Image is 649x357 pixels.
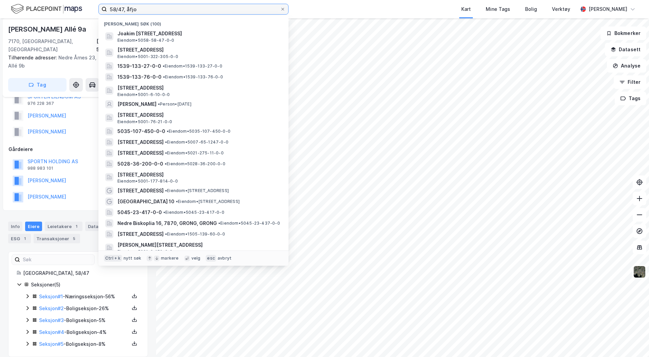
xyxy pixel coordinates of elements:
[167,129,169,134] span: •
[23,269,140,277] div: [GEOGRAPHIC_DATA], 58/47
[73,223,80,230] div: 1
[525,5,537,13] div: Bolig
[165,150,167,155] span: •
[27,166,53,171] div: 988 983 101
[607,59,646,73] button: Analyse
[165,139,228,145] span: Eiendom • 5007-65-1247-0-0
[39,304,129,313] div: - Boligseksjon - 26%
[117,46,280,54] span: [STREET_ADDRESS]
[191,256,201,261] div: velg
[85,222,111,231] div: Datasett
[165,231,167,237] span: •
[167,129,230,134] span: Eiendom • 5035-107-450-0-0
[25,222,42,231] div: Eiere
[117,92,170,97] span: Eiendom • 5001-6-10-0-0
[117,100,156,108] span: [PERSON_NAME]
[158,101,160,107] span: •
[8,55,58,60] span: Tilhørende adresser:
[117,138,164,146] span: [STREET_ADDRESS]
[27,101,54,106] div: 976 228 367
[117,38,174,43] span: Eiendom • 5058-58-47-0-0
[615,92,646,105] button: Tags
[117,84,280,92] span: [STREET_ADDRESS]
[117,198,174,206] span: [GEOGRAPHIC_DATA] 10
[34,234,80,243] div: Transaksjoner
[117,219,217,227] span: Nedre Biskoplia 16, 7870, GRONG, GRONG
[117,230,164,238] span: [STREET_ADDRESS]
[39,328,129,336] div: - Boligseksjon - 4%
[39,316,129,324] div: - Boligseksjon - 5%
[8,24,88,35] div: [PERSON_NAME] Allé 9a
[8,234,31,243] div: ESG
[176,199,178,204] span: •
[486,5,510,13] div: Mine Tags
[117,249,172,255] span: Eiendom • 5001-9-159-0-0
[8,145,148,153] div: Gårdeiere
[117,241,280,249] span: [PERSON_NAME][STREET_ADDRESS]
[218,221,280,226] span: Eiendom • 5045-23-437-0-0
[107,4,280,14] input: Søk på adresse, matrikkel, gårdeiere, leietakere eller personer
[117,208,162,217] span: 5045-23-417-0-0
[163,210,165,215] span: •
[39,293,129,301] div: - Næringsseksjon - 56%
[20,255,94,265] input: Søk
[600,26,646,40] button: Bokmerker
[11,3,82,15] img: logo.f888ab2527a4732fd821a326f86c7f29.svg
[117,111,280,119] span: [STREET_ADDRESS]
[218,221,220,226] span: •
[71,235,77,242] div: 5
[165,150,224,156] span: Eiendom • 5021-275-11-0-0
[39,340,129,348] div: - Boligseksjon - 8%
[161,256,179,261] div: markere
[39,305,64,311] a: Seksjon#2
[117,30,280,38] span: Joakim [STREET_ADDRESS]
[117,54,178,59] span: Eiendom • 5001-322-305-0-0
[117,127,165,135] span: 5035-107-450-0-0
[615,324,649,357] iframe: Chat Widget
[117,149,164,157] span: [STREET_ADDRESS]
[39,329,64,335] a: Seksjon#4
[165,161,167,166] span: •
[176,199,240,204] span: Eiendom • [STREET_ADDRESS]
[117,73,162,81] span: 1539-133-76-0-0
[158,101,191,107] span: Person • [DATE]
[8,222,22,231] div: Info
[218,256,231,261] div: avbryt
[589,5,627,13] div: [PERSON_NAME]
[124,256,142,261] div: nytt søk
[614,75,646,89] button: Filter
[165,188,167,193] span: •
[163,74,223,80] span: Eiendom • 1539-133-76-0-0
[165,139,167,145] span: •
[163,63,165,69] span: •
[117,187,164,195] span: [STREET_ADDRESS]
[163,63,222,69] span: Eiendom • 1539-133-27-0-0
[39,317,64,323] a: Seksjon#3
[615,324,649,357] div: Kontrollprogram for chat
[165,161,225,167] span: Eiendom • 5028-36-200-0-0
[163,210,224,215] span: Eiendom • 5045-23-417-0-0
[8,54,143,70] div: Nedre Årnes 23, [PERSON_NAME] Allé 9b
[117,171,280,179] span: [STREET_ADDRESS]
[8,37,96,54] div: 7170, [GEOGRAPHIC_DATA], [GEOGRAPHIC_DATA]
[163,74,165,79] span: •
[461,5,471,13] div: Kart
[39,341,63,347] a: Seksjon#5
[117,119,172,125] span: Eiendom • 5001-76-21-0-0
[98,16,289,28] div: [PERSON_NAME] søk (100)
[165,188,229,193] span: Eiendom • [STREET_ADDRESS]
[8,78,67,92] button: Tag
[605,43,646,56] button: Datasett
[206,255,216,262] div: esc
[104,255,122,262] div: Ctrl + k
[45,222,82,231] div: Leietakere
[21,235,28,242] div: 1
[165,231,225,237] span: Eiendom • 1505-139-60-0-0
[633,265,646,278] img: 9k=
[117,178,178,184] span: Eiendom • 5001-177-814-0-0
[117,62,161,70] span: 1539-133-27-0-0
[117,160,163,168] span: 5028-36-200-0-0
[31,281,140,289] div: Seksjoner ( 5 )
[96,37,148,54] div: [GEOGRAPHIC_DATA], 58/47
[39,294,63,299] a: Seksjon#1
